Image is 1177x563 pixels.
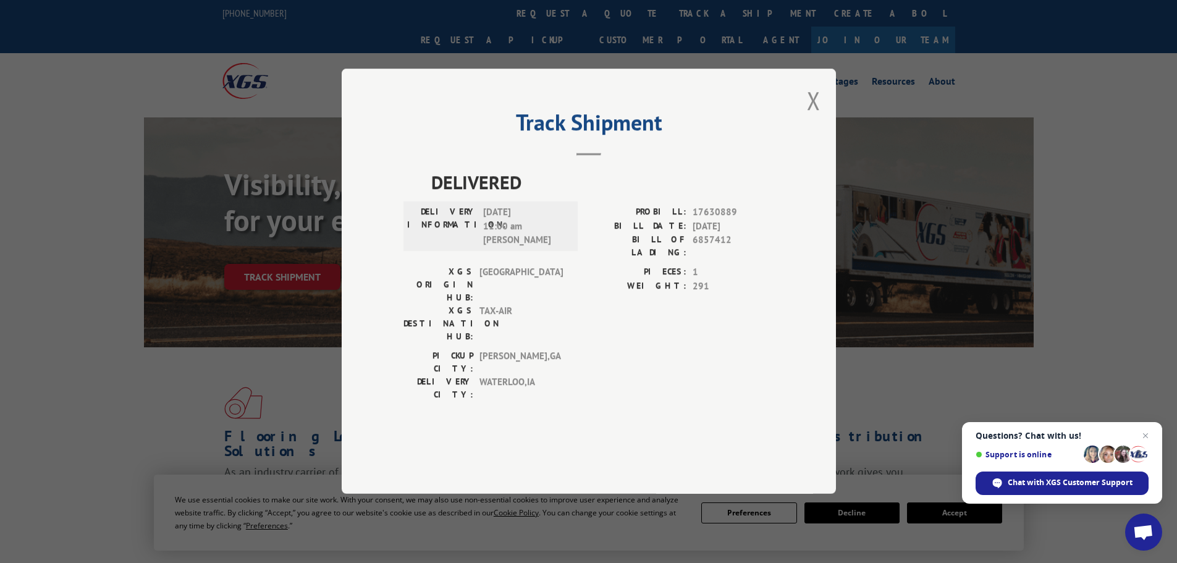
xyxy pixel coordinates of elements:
[403,350,473,376] label: PICKUP CITY:
[479,376,563,402] span: WATERLOO , IA
[483,206,567,248] span: [DATE] 11:00 am [PERSON_NAME]
[693,279,774,294] span: 291
[589,234,686,260] label: BILL OF LADING:
[403,114,774,137] h2: Track Shipment
[479,350,563,376] span: [PERSON_NAME] , GA
[693,234,774,260] span: 6857412
[976,431,1149,441] span: Questions? Chat with us!
[479,266,563,305] span: [GEOGRAPHIC_DATA]
[403,305,473,344] label: XGS DESTINATION HUB:
[589,219,686,234] label: BILL DATE:
[403,266,473,305] label: XGS ORIGIN HUB:
[479,305,563,344] span: TAX-AIR
[693,219,774,234] span: [DATE]
[589,206,686,220] label: PROBILL:
[589,266,686,280] label: PIECES:
[693,206,774,220] span: 17630889
[976,472,1149,495] div: Chat with XGS Customer Support
[1125,514,1162,551] div: Open chat
[807,84,821,117] button: Close modal
[403,376,473,402] label: DELIVERY CITY:
[431,169,774,197] span: DELIVERED
[407,206,477,248] label: DELIVERY INFORMATION:
[976,450,1079,459] span: Support is online
[693,266,774,280] span: 1
[1008,477,1133,488] span: Chat with XGS Customer Support
[589,279,686,294] label: WEIGHT:
[1138,428,1153,443] span: Close chat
